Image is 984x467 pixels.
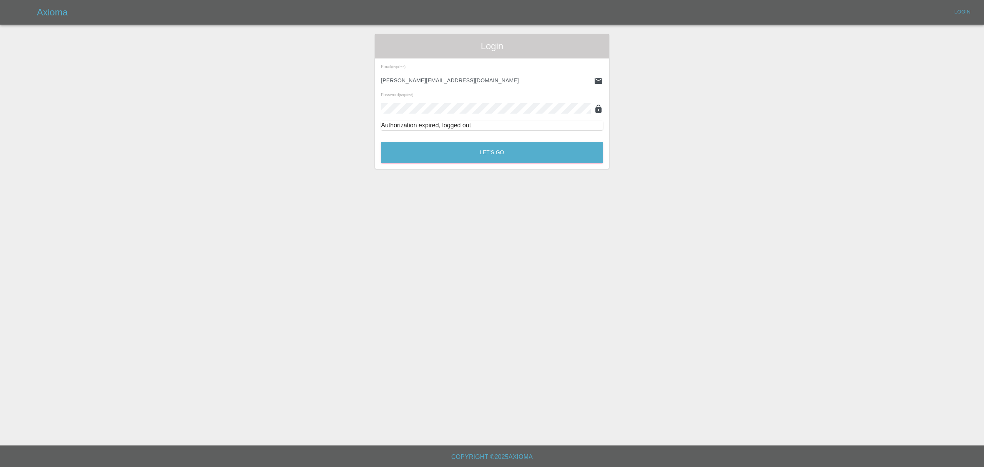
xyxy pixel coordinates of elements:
[381,40,603,52] span: Login
[381,92,413,97] span: Password
[381,142,603,163] button: Let's Go
[6,452,978,462] h6: Copyright © 2025 Axioma
[399,93,413,97] small: (required)
[391,65,406,69] small: (required)
[37,6,68,18] h5: Axioma
[381,64,406,69] span: Email
[950,6,975,18] a: Login
[381,121,603,130] div: Authorization expired, logged out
